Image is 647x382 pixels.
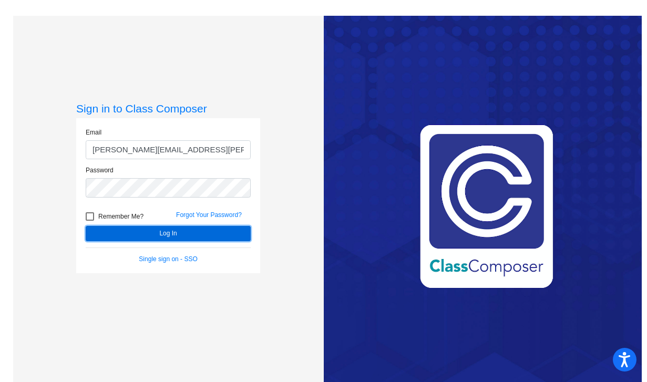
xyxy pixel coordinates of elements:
button: Log In [86,226,251,241]
a: Forgot Your Password? [176,211,242,219]
a: Single sign on - SSO [139,255,197,263]
label: Email [86,128,101,137]
span: Remember Me? [98,210,143,223]
h3: Sign in to Class Composer [76,102,260,115]
label: Password [86,166,114,175]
